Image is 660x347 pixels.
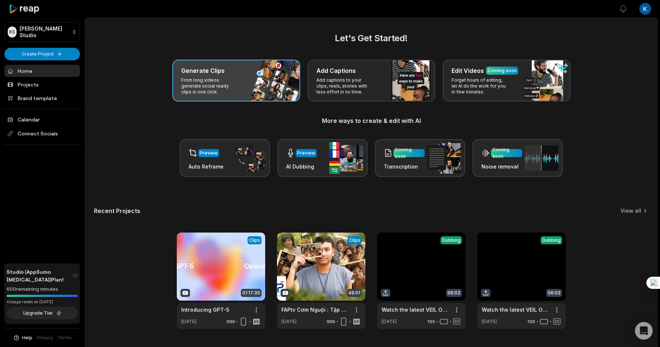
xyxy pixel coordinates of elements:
[281,306,349,314] a: FAPtv Cơm Nguội : Tập 338 - Năm [DATE]
[7,299,78,305] div: *Usage resets on [DATE]
[4,127,80,140] span: Connect Socials
[286,163,317,170] h3: AI Dubbing
[181,77,238,95] p: From long videos generate social ready clips in one click.
[7,307,78,319] button: Upgrade Tier
[427,142,461,174] img: transcription.png
[4,78,80,91] a: Projects
[189,163,224,170] h3: Auto Reframe
[94,32,649,45] h2: Let's Get Started!
[316,66,356,75] h3: Add Captions
[200,150,218,156] div: Preview
[94,207,140,215] h2: Recent Projects
[650,279,658,287] img: one_i.png
[94,116,649,125] h3: More ways to create & edit with AI
[37,334,53,341] a: Privacy
[4,65,80,77] a: Home
[492,146,521,160] div: Coming soon
[57,334,72,341] a: Terms
[4,113,80,125] a: Calendar
[7,268,73,283] span: Studio (AppSumo [MEDICAL_DATA]) Plan!
[452,66,484,75] h3: Edit Videos
[635,322,653,340] div: Open Intercom Messenger
[329,142,363,174] img: ai_dubbing.png
[524,145,558,171] img: noise_removal.png
[22,334,32,341] span: Help
[232,144,266,173] img: auto_reframe.png
[4,48,80,60] button: Create Project
[488,67,517,74] div: Coming soon
[20,25,69,39] p: [PERSON_NAME] Studio
[384,163,425,170] h3: Transcription
[395,146,423,160] div: Coming soon
[181,66,225,75] h3: Generate Clips
[8,26,17,38] div: KS
[382,306,449,314] a: Watch the latest VEIL OF CHU (2025) online with English subtitle for free iQIYI - [DOMAIN_NAME]
[181,306,229,314] a: Introducing GPT-5
[482,306,550,314] a: Watch the latest VEIL OF CHU (2025) online with English subtitle for free iQIYI - [DOMAIN_NAME]
[621,207,641,215] a: View all
[13,334,32,341] button: Help
[452,77,509,95] p: Forget hours of editing, let AI do the work for you in few minutes.
[316,77,373,95] p: Add captions to your clips, reels, stories with less effort in no time.
[481,163,522,170] h3: Noise removal
[4,92,80,104] a: Brand template
[297,150,315,156] div: Preview
[7,286,78,293] div: 600 remaining minutes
